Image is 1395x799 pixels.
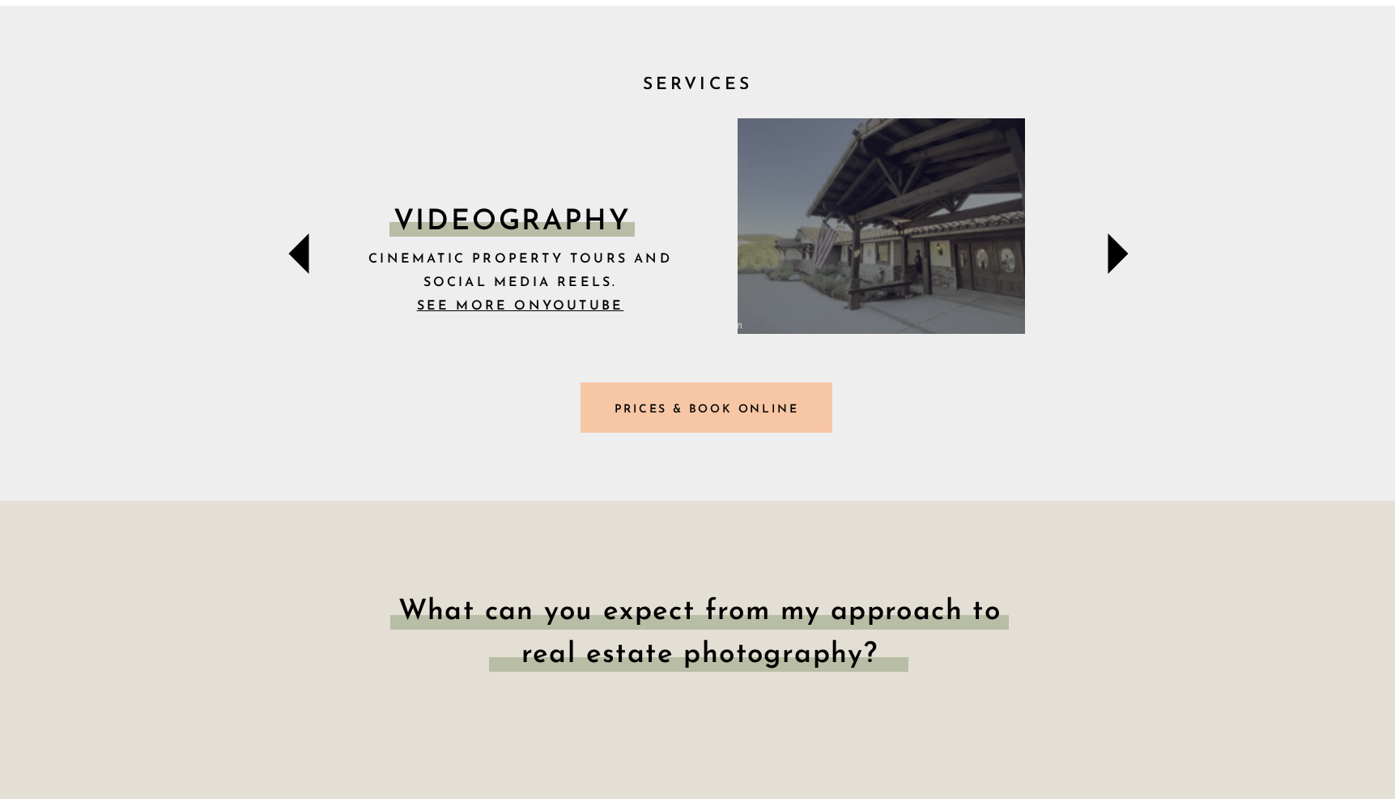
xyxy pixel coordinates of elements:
p: Cinematic property tours and social media reels. [343,248,698,318]
a: See more onYoutube [417,300,624,313]
a: Prices & Book online [589,399,825,417]
h2: SERVICES [602,70,793,89]
p: VIDEOGRAPHY [391,202,634,242]
h1: What can you expect from my approach to real estate photography? [393,592,1007,673]
b: Youtube [542,300,623,313]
